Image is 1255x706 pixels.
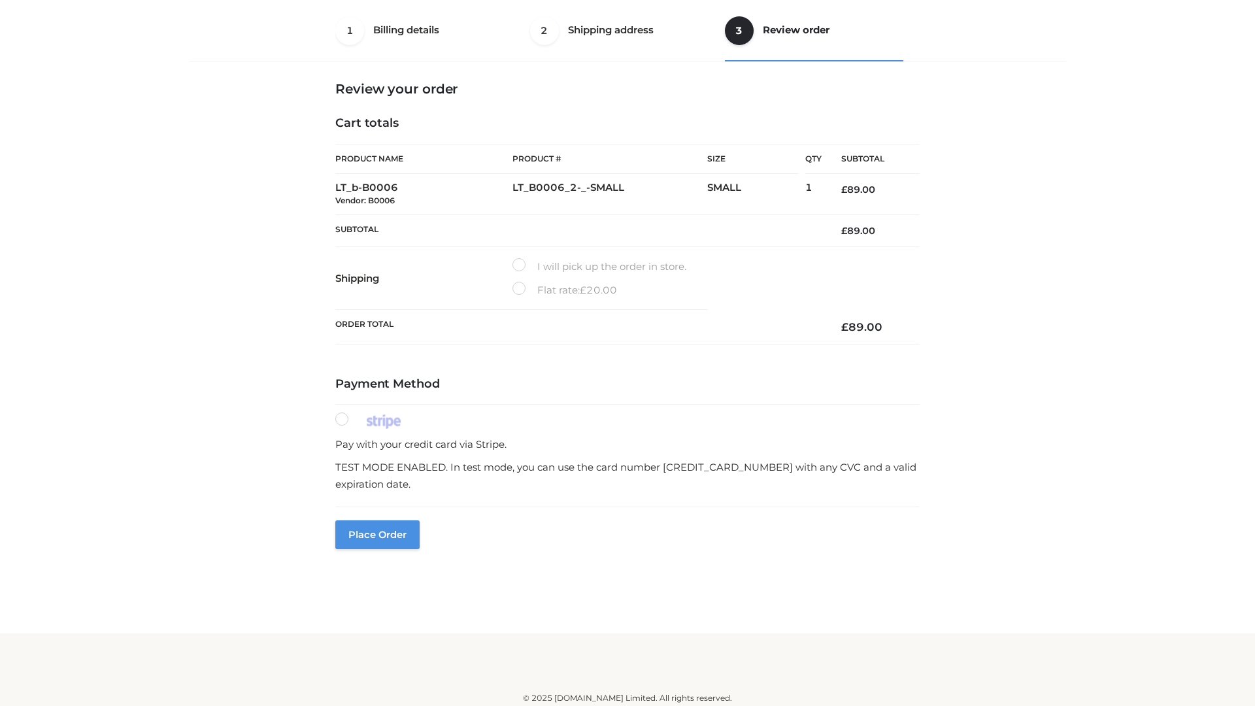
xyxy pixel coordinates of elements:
th: Size [707,144,799,174]
th: Product Name [335,144,512,174]
span: £ [841,184,847,195]
td: 1 [805,174,822,215]
small: Vendor: B0006 [335,195,395,205]
th: Subtotal [822,144,920,174]
td: LT_B0006_2-_-SMALL [512,174,707,215]
p: Pay with your credit card via Stripe. [335,436,920,453]
label: Flat rate: [512,282,617,299]
th: Order Total [335,310,822,345]
p: TEST MODE ENABLED. In test mode, you can use the card number [CREDIT_CARD_NUMBER] with any CVC an... [335,459,920,492]
span: £ [841,320,848,333]
div: © 2025 [DOMAIN_NAME] Limited. All rights reserved. [194,692,1061,705]
th: Subtotal [335,214,822,246]
td: LT_b-B0006 [335,174,512,215]
bdi: 89.00 [841,225,875,237]
span: £ [580,284,586,296]
h4: Cart totals [335,116,920,131]
label: I will pick up the order in store. [512,258,686,275]
button: Place order [335,520,420,549]
th: Qty [805,144,822,174]
h3: Review your order [335,81,920,97]
th: Shipping [335,247,512,310]
bdi: 89.00 [841,320,882,333]
th: Product # [512,144,707,174]
bdi: 89.00 [841,184,875,195]
h4: Payment Method [335,377,920,392]
td: SMALL [707,174,805,215]
bdi: 20.00 [580,284,617,296]
span: £ [841,225,847,237]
